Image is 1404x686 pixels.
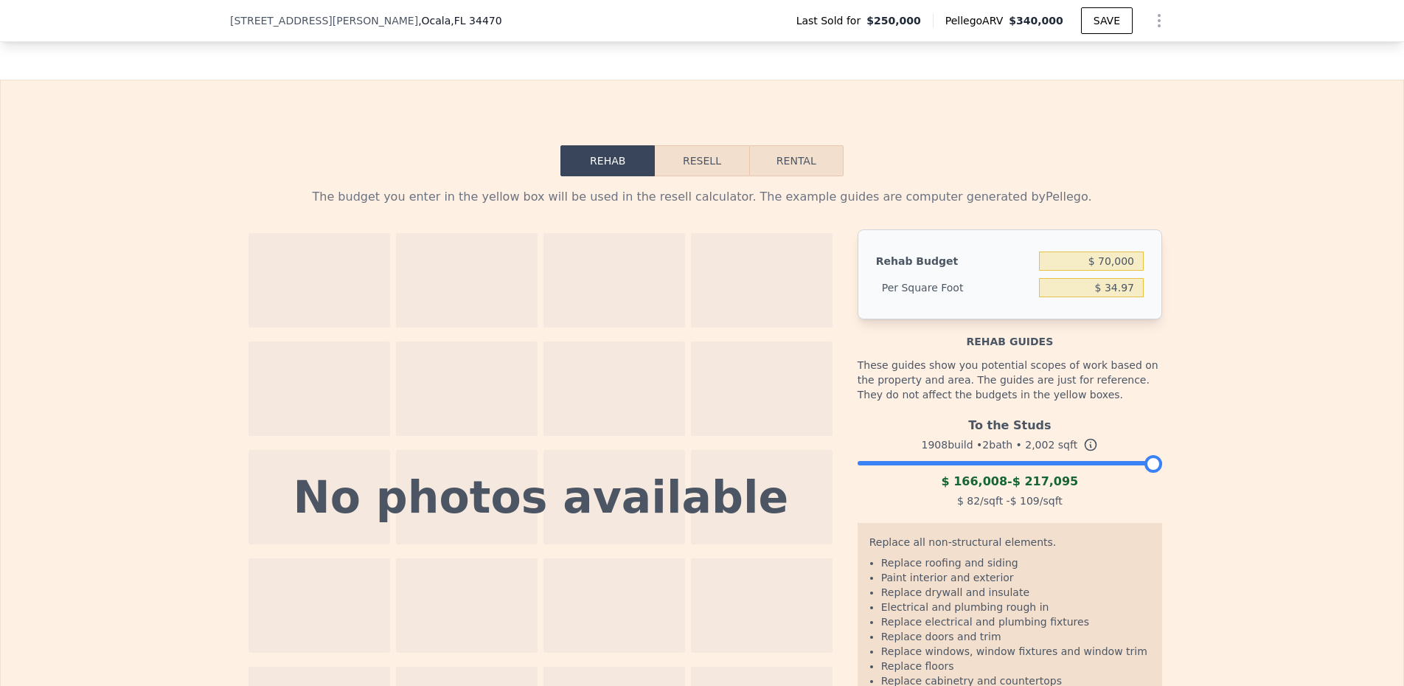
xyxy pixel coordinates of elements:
span: $ 109 [1010,495,1040,507]
li: Replace roofing and siding [881,555,1150,570]
button: Resell [655,145,748,176]
button: Rental [749,145,844,176]
span: [STREET_ADDRESS][PERSON_NAME] [230,13,418,28]
span: , Ocala [418,13,502,28]
li: Replace windows, window fixtures and window trim [881,644,1150,659]
div: The budget you enter in the yellow box will be used in the resell calculator. The example guides ... [242,188,1162,206]
li: Replace electrical and plumbing fixtures [881,614,1150,629]
span: 2,002 [1025,439,1054,451]
li: Replace drywall and insulate [881,585,1150,600]
div: - [858,473,1162,491]
span: Last Sold for [796,13,867,28]
li: Replace floors [881,659,1150,673]
div: These guides show you potential scopes of work based on the property and area. The guides are jus... [858,349,1162,411]
li: Paint interior and exterior [881,570,1150,585]
div: Rehab Budget [876,248,1033,274]
div: Replace all non-structural elements. [869,535,1150,555]
span: $ 82 [957,495,980,507]
span: , FL 34470 [451,15,501,27]
span: $250,000 [866,13,921,28]
div: To the Studs [858,411,1162,434]
div: 1908 build • 2 bath • sqft [858,434,1162,455]
button: Show Options [1144,6,1174,35]
div: Per Square Foot [876,274,1033,301]
li: Electrical and plumbing rough in [881,600,1150,614]
button: SAVE [1081,7,1133,34]
div: No photos available [293,475,789,519]
span: $ 217,095 [1012,474,1079,488]
li: Replace doors and trim [881,629,1150,644]
div: /sqft - /sqft [858,491,1162,511]
span: Pellego ARV [945,13,1009,28]
span: $340,000 [1009,15,1063,27]
span: $ 166,008 [941,474,1007,488]
button: Rehab [560,145,655,176]
div: Rehab guides [858,319,1162,349]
